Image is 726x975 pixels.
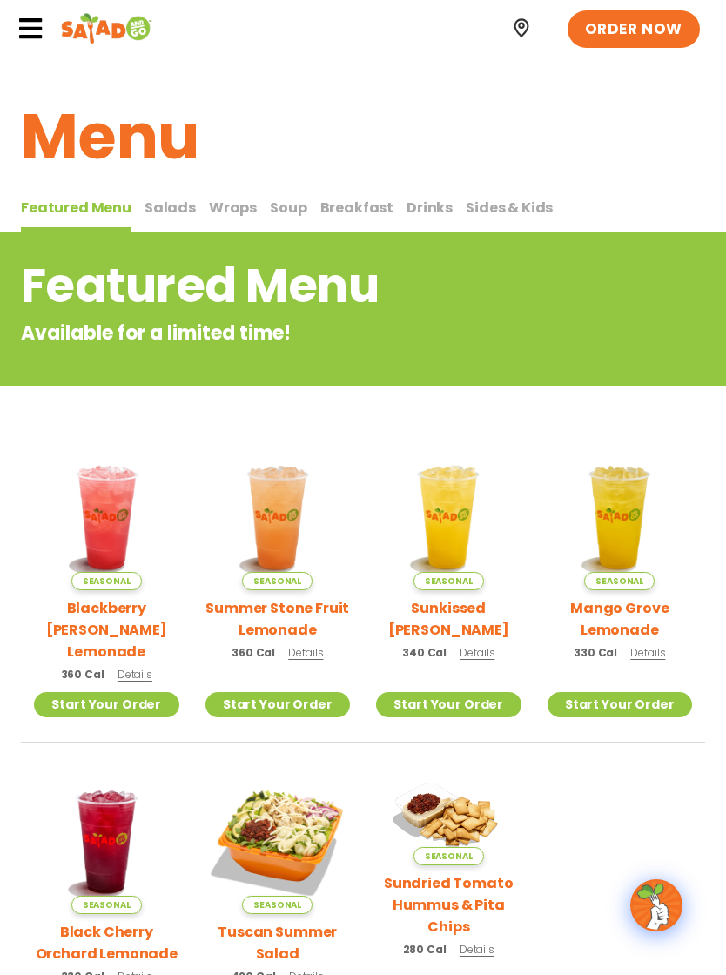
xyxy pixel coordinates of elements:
[34,692,179,717] a: Start Your Order
[61,667,104,682] span: 360 Cal
[61,11,152,46] img: Header logo
[568,10,700,49] a: ORDER NOW
[376,692,521,717] a: Start Your Order
[548,597,693,641] h2: Mango Grove Lemonade
[270,198,306,218] span: Soup
[205,597,351,641] h2: Summer Stone Fruit Lemonade
[21,198,131,218] span: Featured Menu
[376,597,521,641] h2: Sunkissed [PERSON_NAME]
[548,692,693,717] a: Start Your Order
[21,191,705,233] div: Tabbed content
[632,881,681,930] img: wpChatIcon
[320,198,394,218] span: Breakfast
[376,769,521,865] img: Product photo for Sundried Tomato Hummus & Pita Chips
[34,445,179,590] img: Product photo for Blackberry Bramble Lemonade
[407,198,453,218] span: Drinks
[205,921,351,965] h2: Tuscan Summer Salad
[205,692,351,717] a: Start Your Order
[34,769,179,914] img: Product photo for Black Cherry Orchard Lemonade
[209,198,257,218] span: Wraps
[288,645,323,660] span: Details
[466,198,553,218] span: Sides & Kids
[376,445,521,590] img: Product photo for Sunkissed Yuzu Lemonade
[403,942,447,958] span: 280 Cal
[242,572,313,590] span: Seasonal
[630,645,665,660] span: Details
[574,645,617,661] span: 330 Cal
[34,921,179,965] h2: Black Cherry Orchard Lemonade
[21,319,565,347] p: Available for a limited time!
[584,572,655,590] span: Seasonal
[21,90,705,184] h1: Menu
[585,19,682,40] span: ORDER NOW
[402,645,447,661] span: 340 Cal
[205,445,351,590] img: Product photo for Summer Stone Fruit Lemonade
[21,251,565,321] h2: Featured Menu
[34,597,179,662] h2: Blackberry [PERSON_NAME] Lemonade
[413,847,484,865] span: Seasonal
[413,572,484,590] span: Seasonal
[71,572,142,590] span: Seasonal
[232,645,275,661] span: 360 Cal
[460,942,494,957] span: Details
[548,445,693,590] img: Product photo for Mango Grove Lemonade
[118,667,152,682] span: Details
[242,896,313,914] span: Seasonal
[205,769,351,914] img: Product photo for Tuscan Summer Salad
[71,896,142,914] span: Seasonal
[376,872,521,938] h2: Sundried Tomato Hummus & Pita Chips
[460,645,494,660] span: Details
[145,198,196,218] span: Salads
